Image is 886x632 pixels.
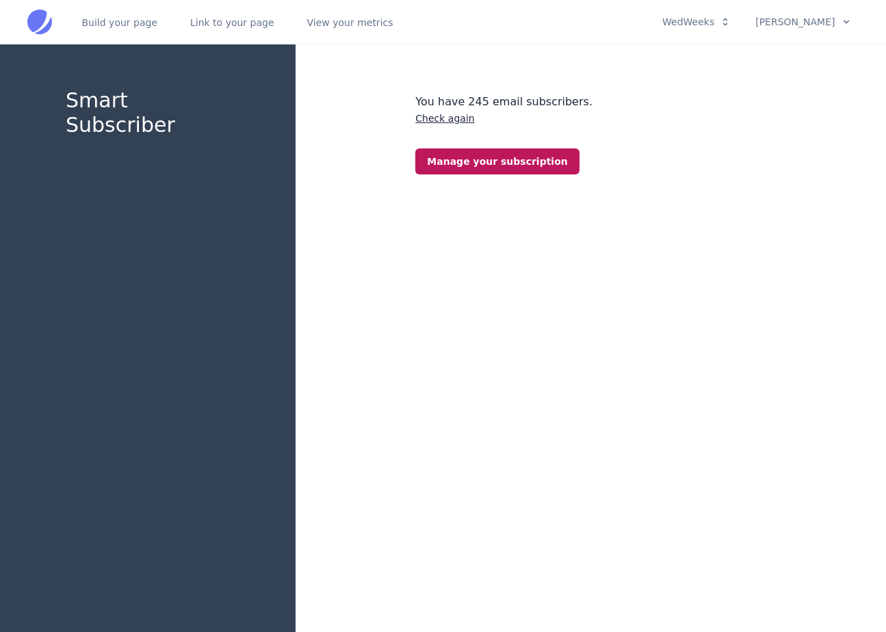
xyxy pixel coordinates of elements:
a: Check again [415,113,474,124]
div: Smart Subscriber [66,88,230,137]
a: Manage your subscription [415,148,579,174]
button: WedWeeks [653,10,738,34]
button: [PERSON_NAME] [746,10,859,34]
p: You have 245 email subscribers. [415,94,766,127]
